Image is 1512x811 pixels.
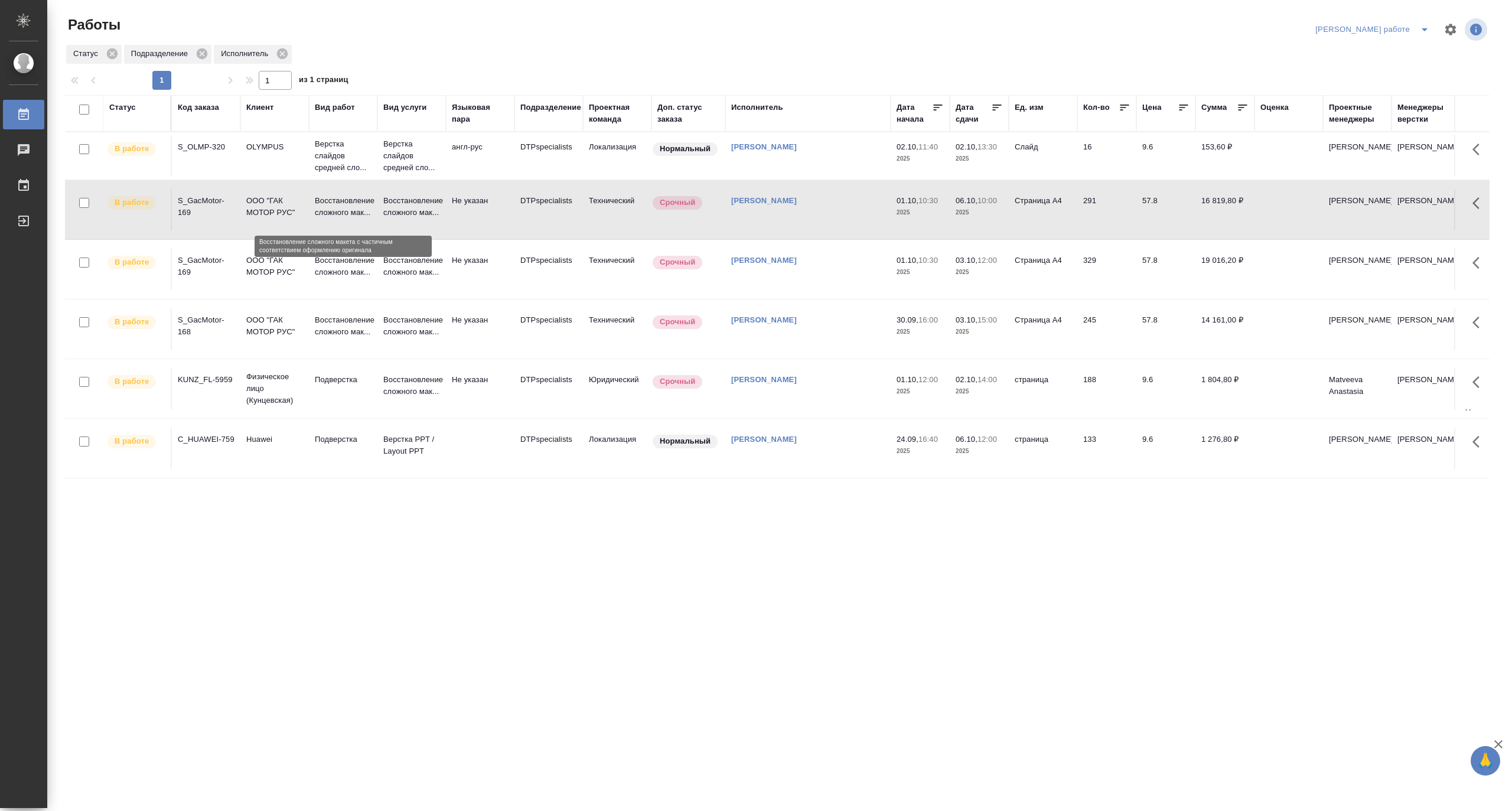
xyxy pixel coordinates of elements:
p: [PERSON_NAME] [1397,434,1454,445]
td: 57.8 [1136,308,1195,350]
td: 153,60 ₽ [1195,135,1254,177]
p: ООО "ГАК МОТОР РУС" [246,255,303,278]
td: 19 016,20 ₽ [1195,249,1254,290]
p: [PERSON_NAME] [1397,314,1454,326]
div: Проектная команда [589,102,646,125]
td: DTPspecialists [514,135,583,177]
p: 24.09, [897,435,918,444]
td: Не указан [446,368,514,409]
td: Не указан [446,189,514,230]
p: [PERSON_NAME] [1397,374,1454,386]
div: Менеджеры верстки [1397,102,1454,125]
p: 02.10, [897,142,918,151]
p: 13:30 [977,142,997,151]
p: 11:40 [918,142,938,151]
div: Подразделение [520,102,581,113]
div: Исполнитель [214,45,292,64]
div: S_GacMotor-169 [178,255,234,278]
div: Статус [109,102,136,113]
a: [PERSON_NAME] [731,142,797,151]
div: Исполнитель выполняет работу [106,141,165,157]
div: Доп. статус заказа [657,102,719,125]
a: [PERSON_NAME] [731,375,797,384]
div: Дата сдачи [956,102,991,125]
div: Исполнитель выполняет работу [106,434,165,450]
p: 12:00 [977,256,997,265]
div: Исполнитель [731,102,783,113]
td: 245 [1077,308,1136,350]
p: 10:30 [918,196,938,205]
p: 10:00 [977,196,997,205]
td: Не указан [446,249,514,290]
p: 10:30 [918,256,938,265]
div: Кол-во [1083,102,1110,113]
p: Подверстка [315,434,372,445]
p: 06.10, [956,196,977,205]
td: 9.6 [1136,368,1195,409]
p: ООО "ГАК МОТОР РУС" [246,314,303,338]
span: Работы [65,15,120,34]
div: Код заказа [178,102,219,113]
p: В работе [115,435,149,447]
p: 2025 [956,445,1003,457]
p: 01.10, [897,196,918,205]
div: Статус [66,45,122,64]
div: Подразделение [124,45,211,64]
p: Срочный [660,316,695,328]
div: KUNZ_FL-5959 [178,374,234,386]
div: S_GacMotor-168 [178,314,234,338]
td: DTPspecialists [514,308,583,350]
p: 2025 [956,266,1003,278]
div: Вид работ [315,102,355,113]
td: 57.8 [1136,249,1195,290]
p: Исполнитель [221,48,272,60]
p: OLYMPUS [246,141,303,153]
td: 133 [1077,428,1136,469]
a: [PERSON_NAME] [731,196,797,205]
td: DTPspecialists [514,428,583,469]
td: Технический [583,189,651,230]
div: Языковая пара [452,102,509,125]
td: Технический [583,308,651,350]
p: 12:00 [918,375,938,384]
td: DTPspecialists [514,249,583,290]
td: 1 276,80 ₽ [1195,428,1254,469]
td: [PERSON_NAME] [1323,308,1392,350]
p: Верстка PPT / Layout PPT [383,434,440,457]
p: В работе [115,316,149,328]
p: В работе [115,143,149,155]
p: 2025 [956,207,1003,219]
div: Цена [1142,102,1162,113]
td: 329 [1077,249,1136,290]
td: Локализация [583,135,651,177]
p: В работе [115,197,149,209]
div: C_HUAWEI-759 [178,434,234,445]
p: 01.10, [897,375,918,384]
p: 2025 [897,326,944,338]
p: Нормальный [660,435,711,447]
p: [PERSON_NAME] [1397,195,1454,207]
p: Подверстка [315,374,372,386]
span: 🙏 [1475,748,1495,773]
p: В работе [115,256,149,268]
span: Посмотреть информацию [1465,18,1490,41]
span: из 1 страниц [299,73,348,90]
td: [PERSON_NAME] [1323,249,1392,290]
p: 14:00 [977,375,997,384]
p: Нормальный [660,143,711,155]
div: S_OLMP-320 [178,141,234,153]
a: [PERSON_NAME] [731,435,797,444]
td: Технический [583,249,651,290]
div: Вид услуги [383,102,427,113]
a: [PERSON_NAME] [731,256,797,265]
div: Сумма [1201,102,1227,113]
div: Ед. изм [1015,102,1044,113]
p: Восстановление сложного мак... [383,195,440,219]
p: Срочный [660,197,695,209]
div: S_GacMotor-169 [178,195,234,219]
td: страница [1009,368,1077,409]
td: 291 [1077,189,1136,230]
td: 14 161,00 ₽ [1195,308,1254,350]
button: Здесь прячутся важные кнопки [1465,135,1494,164]
td: Не указан [446,308,514,350]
